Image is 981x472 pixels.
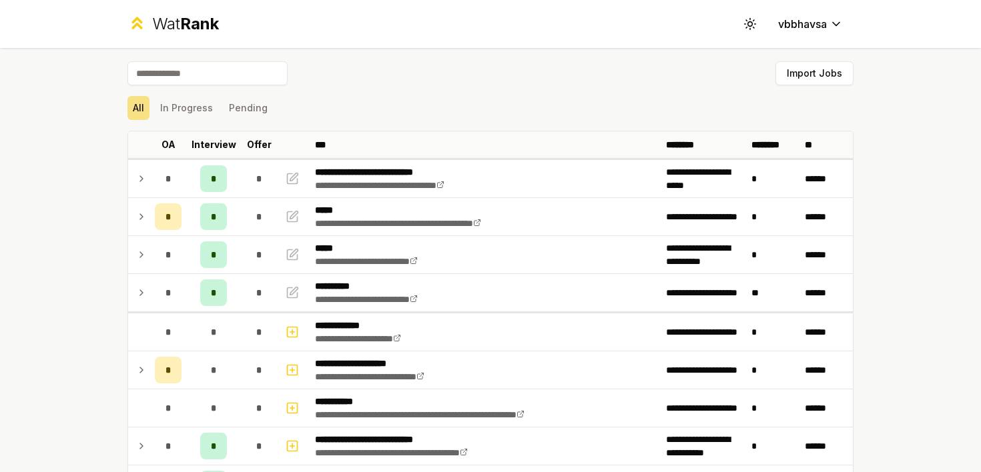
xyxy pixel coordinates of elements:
[152,13,219,35] div: Wat
[778,16,827,32] span: vbbhavsa
[127,96,149,120] button: All
[192,138,236,151] p: Interview
[161,138,176,151] p: OA
[767,12,854,36] button: vbbhavsa
[155,96,218,120] button: In Progress
[180,14,219,33] span: Rank
[775,61,854,85] button: Import Jobs
[247,138,272,151] p: Offer
[224,96,273,120] button: Pending
[127,13,219,35] a: WatRank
